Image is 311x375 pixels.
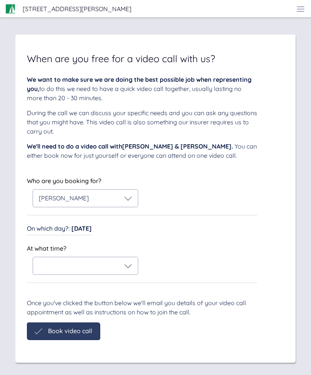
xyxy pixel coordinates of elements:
[27,177,101,185] span: Who are you booking for?
[27,76,251,93] span: We want to make sure we are doing the best possible job when representing you,
[27,75,257,102] div: to do this we need to have a quick video call together, usually lasting no more than 20 - 30 minu...
[27,108,257,136] div: During the call we can discuss your specific needs and you can ask any questions that you might h...
[27,244,66,252] span: At what time?
[39,194,89,202] span: [PERSON_NAME]
[23,6,131,12] span: [STREET_ADDRESS][PERSON_NAME]
[27,142,257,160] div: You can either book now for just yourself or everyone can attend on one video call.
[27,298,257,317] div: Once you've clicked the button below we'll email you details of your video call appointment as we...
[71,225,92,232] span: [DATE]
[27,142,233,150] span: We'll need to do a video call with [PERSON_NAME] & [PERSON_NAME] .
[27,54,215,63] span: When are you free for a video call with us?
[27,225,69,232] span: On which day? :
[48,327,92,334] span: Book video call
